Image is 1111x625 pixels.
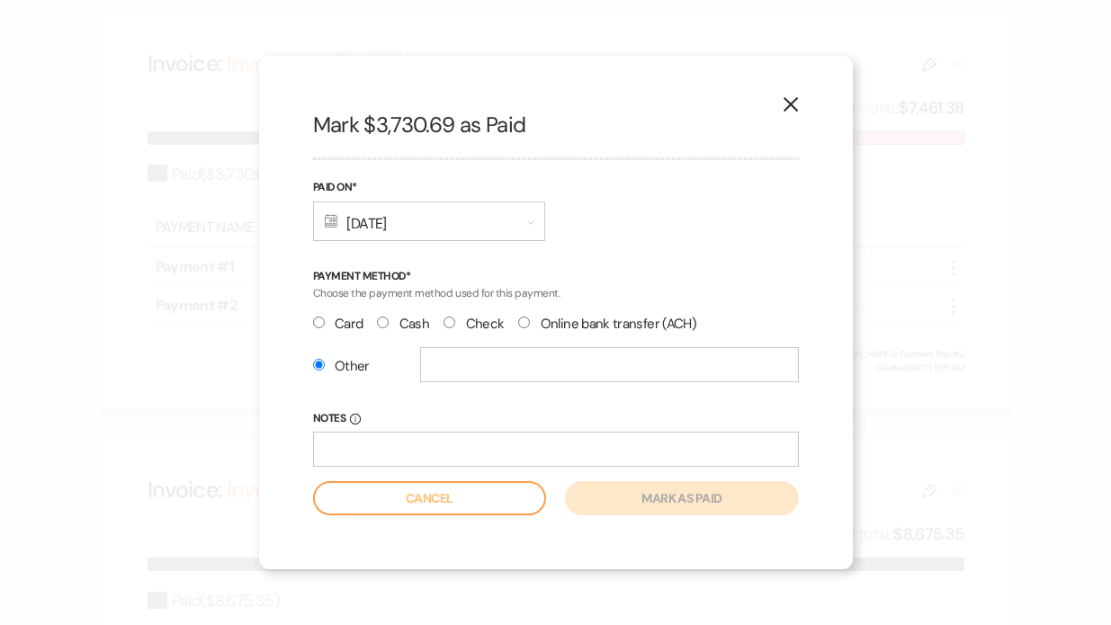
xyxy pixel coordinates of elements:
[444,317,455,328] input: Check
[313,359,325,371] input: Other
[313,312,363,336] label: Card
[313,178,545,198] label: Paid On*
[518,312,696,336] label: Online bank transfer (ACH)
[313,481,546,515] button: Cancel
[313,268,799,285] p: Payment Method*
[444,312,504,336] label: Check
[565,481,798,515] button: Mark as paid
[377,312,429,336] label: Cash
[313,317,325,328] input: Card
[313,286,560,300] span: Choose the payment method used for this payment.
[313,201,545,241] div: [DATE]
[518,317,530,328] input: Online bank transfer (ACH)
[377,317,389,328] input: Cash
[313,110,799,140] h2: Mark $3,730.69 as Paid
[313,409,799,429] label: Notes
[313,354,370,379] label: Other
